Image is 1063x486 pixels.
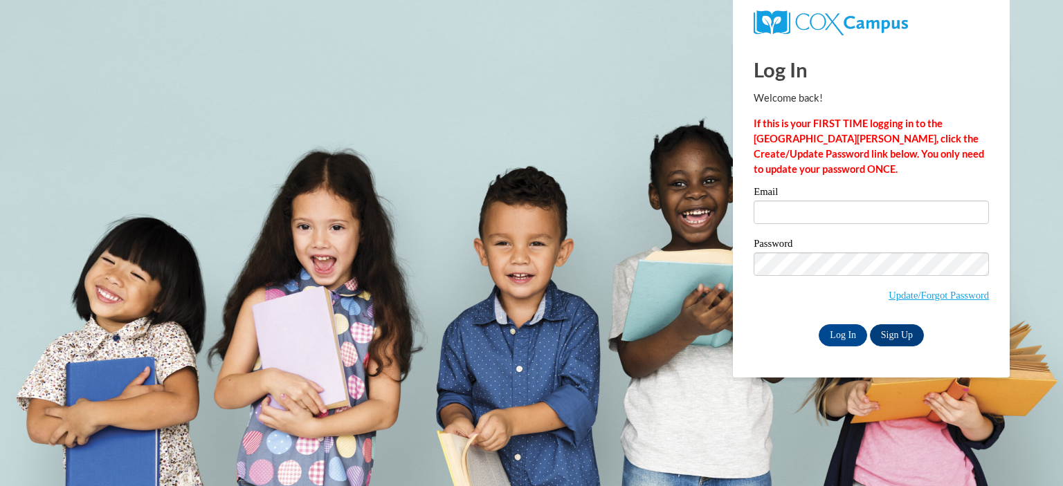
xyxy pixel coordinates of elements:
[754,187,989,200] label: Email
[754,10,908,35] img: COX Campus
[754,91,989,106] p: Welcome back!
[754,55,989,84] h1: Log In
[870,324,924,346] a: Sign Up
[754,16,908,28] a: COX Campus
[754,118,984,175] strong: If this is your FIRST TIME logging in to the [GEOGRAPHIC_DATA][PERSON_NAME], click the Create/Upd...
[754,239,989,252] label: Password
[889,290,989,301] a: Update/Forgot Password
[819,324,867,346] input: Log In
